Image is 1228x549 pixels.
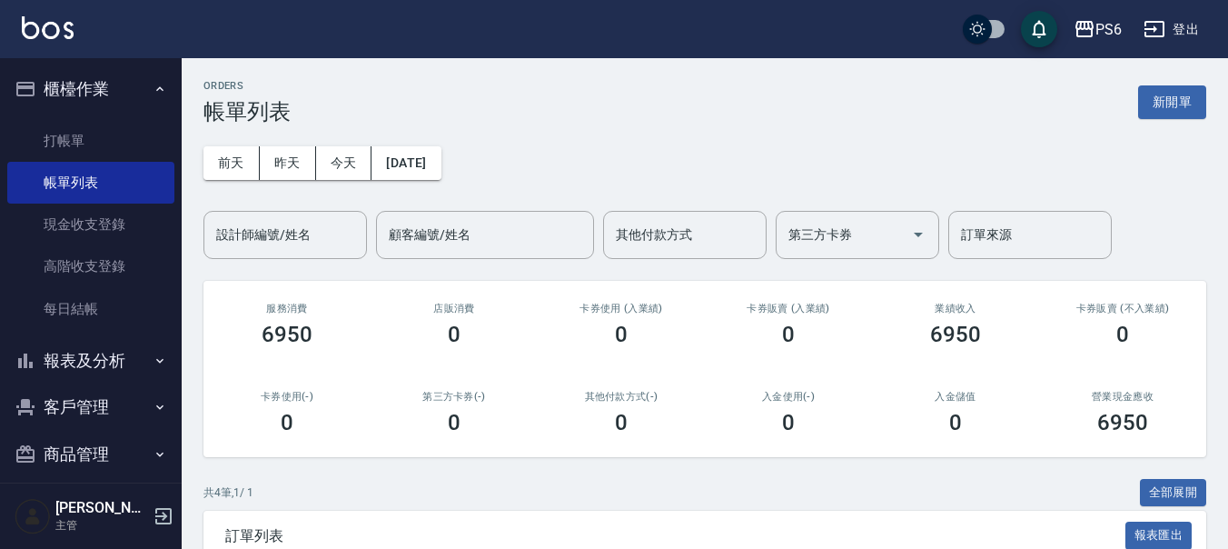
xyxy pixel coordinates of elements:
h2: 業績收入 [894,303,1017,314]
h2: 卡券使用(-) [225,391,349,403]
h2: 營業現金應收 [1061,391,1184,403]
img: Person [15,498,51,534]
a: 報表匯出 [1125,526,1193,544]
p: 共 4 筆, 1 / 1 [203,484,253,501]
h2: ORDERS [203,80,291,92]
a: 新開單 [1138,93,1206,110]
button: [DATE] [371,146,441,180]
button: 報表及分析 [7,337,174,384]
button: 新開單 [1138,85,1206,119]
div: PS6 [1095,18,1122,41]
span: 訂單列表 [225,527,1125,545]
button: 全部展開 [1140,479,1207,507]
h3: 0 [448,322,460,347]
h2: 卡券使用 (入業績) [560,303,683,314]
a: 現金收支登錄 [7,204,174,245]
button: 商品管理 [7,431,174,478]
h3: 6950 [1097,410,1148,435]
button: PS6 [1066,11,1129,48]
button: save [1021,11,1057,47]
h3: 6950 [930,322,981,347]
h2: 店販消費 [392,303,516,314]
h2: 入金儲值 [894,391,1017,403]
a: 打帳單 [7,120,174,162]
h2: 入金使用(-) [727,391,850,403]
button: 前天 [203,146,260,180]
h5: [PERSON_NAME] [55,499,148,517]
button: 今天 [316,146,372,180]
h2: 卡券販賣 (不入業績) [1061,303,1184,314]
h3: 0 [615,322,628,347]
h3: 帳單列表 [203,99,291,125]
a: 高階收支登錄 [7,245,174,287]
h3: 6950 [262,322,312,347]
h3: 0 [782,322,795,347]
h3: 0 [448,410,460,435]
h2: 其他付款方式(-) [560,391,683,403]
button: Open [904,220,933,249]
button: 櫃檯作業 [7,65,174,113]
a: 每日結帳 [7,288,174,330]
h3: 0 [1116,322,1129,347]
h3: 0 [281,410,293,435]
button: 昨天 [260,146,316,180]
button: 登出 [1136,13,1206,46]
button: 客戶管理 [7,384,174,431]
h3: 0 [615,410,628,435]
a: 帳單列表 [7,162,174,204]
img: Logo [22,16,74,39]
h3: 0 [949,410,962,435]
h2: 第三方卡券(-) [392,391,516,403]
h3: 0 [782,410,795,435]
h3: 服務消費 [225,303,349,314]
h2: 卡券販賣 (入業績) [727,303,850,314]
p: 主管 [55,517,148,534]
